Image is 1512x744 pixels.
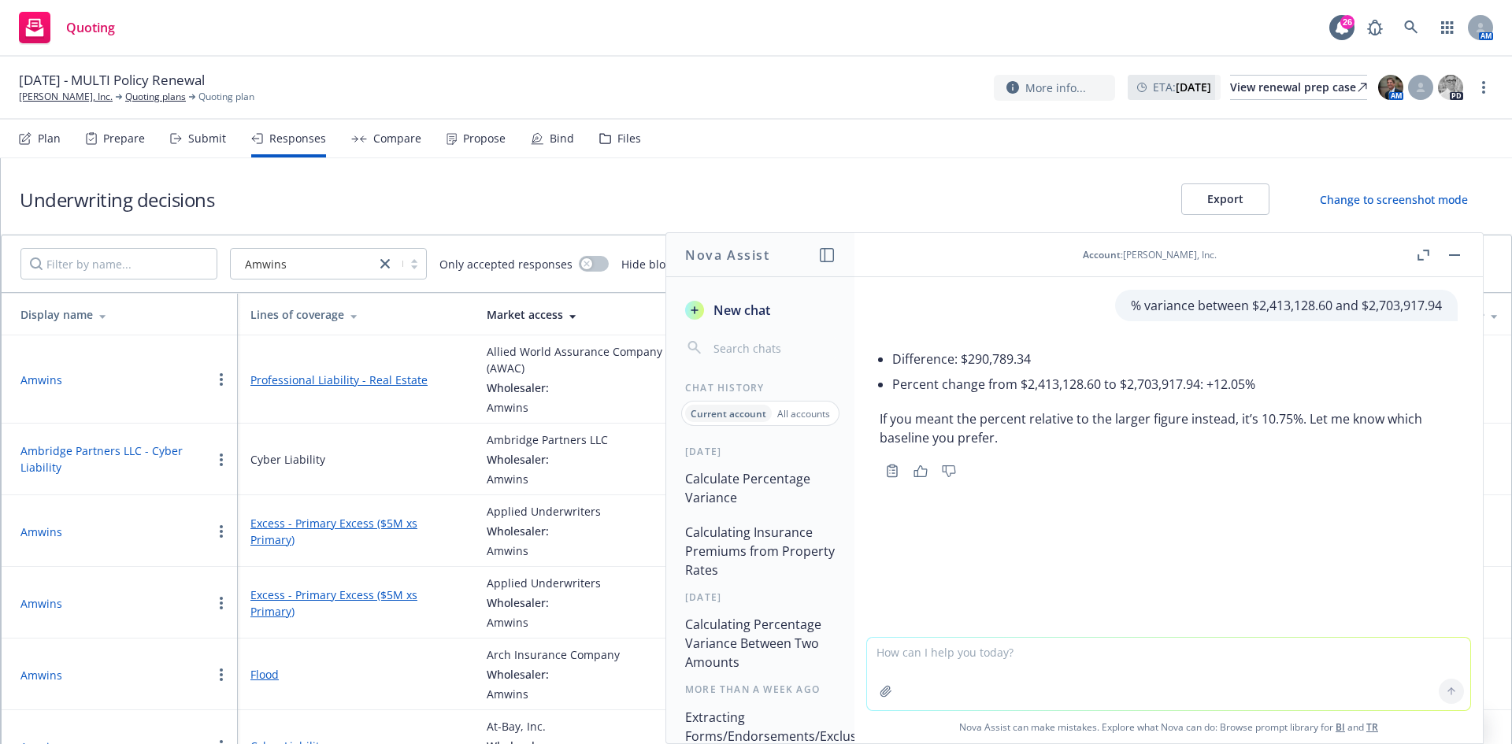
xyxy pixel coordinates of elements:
[376,254,395,273] a: close
[885,464,899,478] svg: Copy to clipboard
[269,132,326,145] div: Responses
[487,666,620,683] div: Wholesaler:
[487,614,601,631] div: Amwins
[250,587,461,620] a: Excess - Primary Excess ($5M xs Primary)
[487,575,601,591] div: Applied Underwriters
[1320,191,1468,208] div: Change to screenshot mode
[1025,80,1086,96] span: More info...
[1438,75,1463,100] img: photo
[439,256,573,272] span: Only accepted responses
[188,132,226,145] div: Submit
[1083,248,1217,261] div: : [PERSON_NAME], Inc.
[250,372,461,388] a: Professional Liability - Real Estate
[250,451,325,468] div: Cyber Liability
[710,337,836,359] input: Search chats
[880,409,1458,447] p: If you meant the percent relative to the larger figure instead, it’s 10.75%. Let me know which ba...
[1083,248,1121,261] span: Account
[487,306,698,323] div: Market access
[892,346,1458,372] li: Difference: $290,789.34
[1153,79,1211,95] span: ETA :
[373,132,421,145] div: Compare
[20,372,62,388] button: Amwins
[1359,12,1391,43] a: Report a Bug
[936,460,962,482] button: Thumbs down
[617,132,641,145] div: Files
[861,711,1477,743] span: Nova Assist can make mistakes. Explore what Nova can do: Browse prompt library for and
[198,90,254,104] span: Quoting plan
[666,445,854,458] div: [DATE]
[1366,720,1378,734] a: TR
[20,595,62,612] button: Amwins
[1378,75,1403,100] img: photo
[19,90,113,104] a: [PERSON_NAME], Inc.
[1176,80,1211,94] strong: [DATE]
[1340,15,1354,29] div: 26
[1181,183,1269,215] button: Export
[463,132,506,145] div: Propose
[487,686,620,702] div: Amwins
[20,187,214,213] h1: Underwriting decisions
[550,132,574,145] div: Bind
[13,6,121,50] a: Quoting
[1432,12,1463,43] a: Switch app
[250,666,461,683] a: Flood
[685,246,770,265] h1: Nova Assist
[1295,183,1493,215] button: Change to screenshot mode
[679,296,842,324] button: New chat
[487,451,608,468] div: Wholesaler:
[1395,12,1427,43] a: Search
[1230,76,1367,99] div: View renewal prep case
[20,667,62,683] button: Amwins
[245,256,287,272] span: Amwins
[487,542,601,559] div: Amwins
[487,646,620,663] div: Arch Insurance Company
[20,306,225,323] div: Display name
[1336,720,1345,734] a: BI
[103,132,145,145] div: Prepare
[487,471,608,487] div: Amwins
[666,683,854,696] div: More than a week ago
[487,503,601,520] div: Applied Underwriters
[487,379,698,396] div: Wholesaler:
[487,343,698,376] div: Allied World Assurance Company (AWAC)
[20,442,212,476] button: Ambridge Partners LLC - Cyber Liability
[487,523,601,539] div: Wholesaler:
[239,256,368,272] span: Amwins
[66,21,115,34] span: Quoting
[20,248,217,279] input: Filter by name...
[710,301,770,320] span: New chat
[621,256,747,272] span: Hide blocked responses
[250,515,461,548] a: Excess - Primary Excess ($5M xs Primary)
[892,372,1458,397] li: Percent change from $2,413,128.60 to $2,703,917.94: +12.05%
[994,75,1115,101] button: More info...
[666,381,854,394] div: Chat History
[19,71,205,90] span: [DATE] - MULTI Policy Renewal
[250,306,461,323] div: Lines of coverage
[487,431,608,448] div: Ambridge Partners LLC
[487,399,698,416] div: Amwins
[777,407,830,420] p: All accounts
[487,718,549,735] div: At-Bay, Inc.
[20,524,62,540] button: Amwins
[125,90,186,104] a: Quoting plans
[691,407,766,420] p: Current account
[679,465,842,512] button: Calculate Percentage Variance
[679,518,842,584] button: Calculating Insurance Premiums from Property Rates
[1474,78,1493,97] a: more
[1131,296,1442,315] p: % variance between $2,413,128.60 and $2,703,917.94
[666,590,854,604] div: [DATE]
[679,610,842,676] button: Calculating Percentage Variance Between Two Amounts
[487,594,601,611] div: Wholesaler:
[38,132,61,145] div: Plan
[1230,75,1367,100] a: View renewal prep case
